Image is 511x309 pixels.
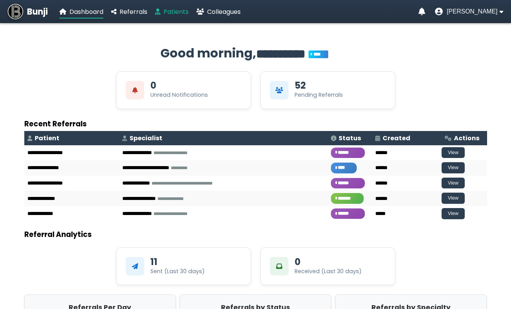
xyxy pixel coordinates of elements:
button: User menu [435,8,503,15]
th: Created [372,131,442,145]
a: Colleagues [196,7,241,17]
th: Specialist [119,131,328,145]
a: Bunji [8,4,48,19]
span: Patients [164,7,189,16]
button: View [442,162,465,173]
div: View Unread Notifications [116,71,251,109]
button: View [442,147,465,158]
a: Notifications [418,8,425,15]
div: Unread Notifications [150,91,208,99]
div: 0 [150,81,156,90]
a: Patients [155,7,189,17]
div: 0 [295,257,300,267]
span: Colleagues [207,7,241,16]
span: Dashboard [69,7,103,16]
img: Bunji Dental Referral Management [8,4,23,19]
th: Status [328,131,372,145]
h3: Recent Referrals [24,118,487,129]
h3: Referral Analytics [24,229,487,240]
button: View [442,208,465,219]
h2: Good morning, [24,44,487,64]
div: Sent (Last 30 days) [150,267,205,275]
div: Pending Referrals [295,91,343,99]
a: Referrals [111,7,147,17]
span: Referrals [120,7,147,16]
div: View Pending Referrals [260,71,395,109]
span: [PERSON_NAME] [447,8,498,15]
div: 11 [150,257,157,267]
div: 52 [295,81,306,90]
button: View [442,178,465,189]
th: Actions [442,131,487,145]
div: 11Sent (Last 30 days) [116,247,251,285]
span: Bunji [27,5,48,18]
span: You’re on Plus! [309,50,328,58]
a: Dashboard [59,7,103,17]
div: Received (Last 30 days) [295,267,362,275]
th: Patient [24,131,120,145]
button: View [442,193,465,204]
div: 0Received (Last 30 days) [260,247,395,285]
